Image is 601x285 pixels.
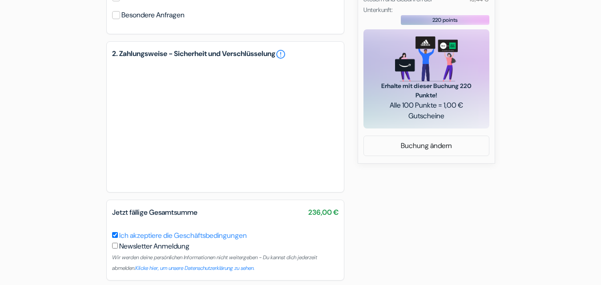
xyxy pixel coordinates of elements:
iframe: Sicherer Eingaberahmen für Zahlungen [110,61,340,187]
small: Wir werden deine persönlichen Informationen nicht weitergeben - Du kannst dich jederzeit abmelden. [112,254,317,272]
span: 220 points [432,16,458,24]
label: Newsletter Anmeldung [119,241,190,252]
a: Ich akzeptiere die Geschäftsbedingungen [119,231,247,240]
span: Jetzt fällige Gesamtsumme [112,208,198,217]
a: Buchung ändern [364,137,489,154]
img: gift_card_hero_new.png [395,36,458,81]
h5: 2. Zahlungsweise - Sicherheit und Verschlüsselung [112,49,339,60]
label: Besondere Anfragen [121,9,185,21]
span: 236,00 € [308,207,339,218]
span: Erhalte mit dieser Buchung 220 Punkte! [374,81,479,100]
a: error_outline [275,49,286,60]
span: Alle 100 Punkte = 1,00 € Gutscheine [374,100,479,121]
a: Klicke hier, um unsere Datenschutzerklärung zu sehen. [135,265,254,272]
